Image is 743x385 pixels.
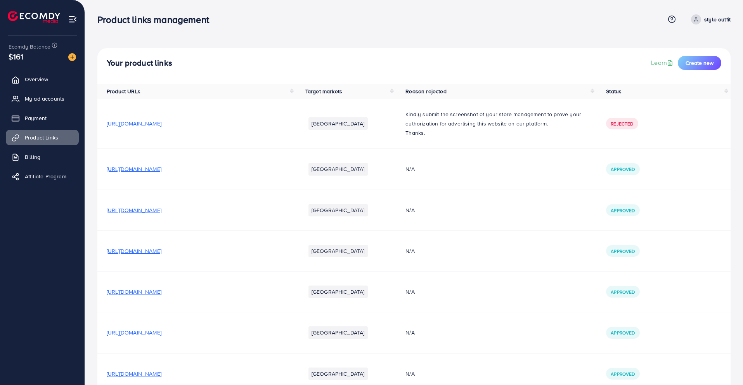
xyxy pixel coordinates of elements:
span: Affiliate Program [25,172,66,180]
span: [URL][DOMAIN_NAME] [107,206,161,214]
span: Product URLs [107,87,140,95]
li: [GEOGRAPHIC_DATA] [308,368,368,380]
li: [GEOGRAPHIC_DATA] [308,286,368,298]
span: Approved [611,166,635,172]
a: Billing [6,149,79,165]
a: Learn [651,58,675,67]
img: image [68,53,76,61]
span: Create new [686,59,714,67]
h3: Product links management [97,14,215,25]
p: Thanks. [405,128,587,138]
span: Product Links [25,134,58,141]
li: [GEOGRAPHIC_DATA] [308,163,368,175]
span: N/A [405,247,414,255]
h4: Your product links [107,58,172,68]
a: Payment [6,110,79,126]
li: [GEOGRAPHIC_DATA] [308,117,368,130]
li: [GEOGRAPHIC_DATA] [308,245,368,257]
span: Approved [611,371,635,377]
span: Approved [611,207,635,214]
li: [GEOGRAPHIC_DATA] [308,204,368,216]
span: N/A [405,370,414,378]
span: N/A [405,329,414,336]
span: [URL][DOMAIN_NAME] [107,165,161,173]
span: [URL][DOMAIN_NAME] [107,370,161,378]
span: N/A [405,206,414,214]
span: Rejected [611,120,633,127]
a: style outfit [688,14,731,24]
p: style outfit [704,15,731,24]
span: [URL][DOMAIN_NAME] [107,329,161,336]
span: Approved [611,248,635,254]
span: Target markets [305,87,342,95]
a: Affiliate Program [6,169,79,184]
span: Payment [25,114,47,122]
a: Product Links [6,130,79,145]
button: Create new [678,56,721,70]
span: My ad accounts [25,95,64,103]
a: My ad accounts [6,91,79,106]
span: Billing [25,153,40,161]
li: [GEOGRAPHIC_DATA] [308,326,368,339]
span: Status [606,87,622,95]
span: N/A [405,288,414,296]
span: Approved [611,329,635,336]
span: [URL][DOMAIN_NAME] [107,120,161,127]
span: [URL][DOMAIN_NAME] [107,288,161,296]
p: Kindly submit the screenshot of your store management to prove your authorization for advertising... [405,110,587,128]
span: Overview [25,75,48,83]
img: menu [68,15,77,24]
a: Overview [6,71,79,87]
span: Approved [611,289,635,295]
span: $161 [9,51,24,62]
span: [URL][DOMAIN_NAME] [107,247,161,255]
span: N/A [405,165,414,173]
img: logo [8,11,60,23]
iframe: Chat [710,350,737,379]
span: Reason rejected [405,87,446,95]
span: Ecomdy Balance [9,43,50,51]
